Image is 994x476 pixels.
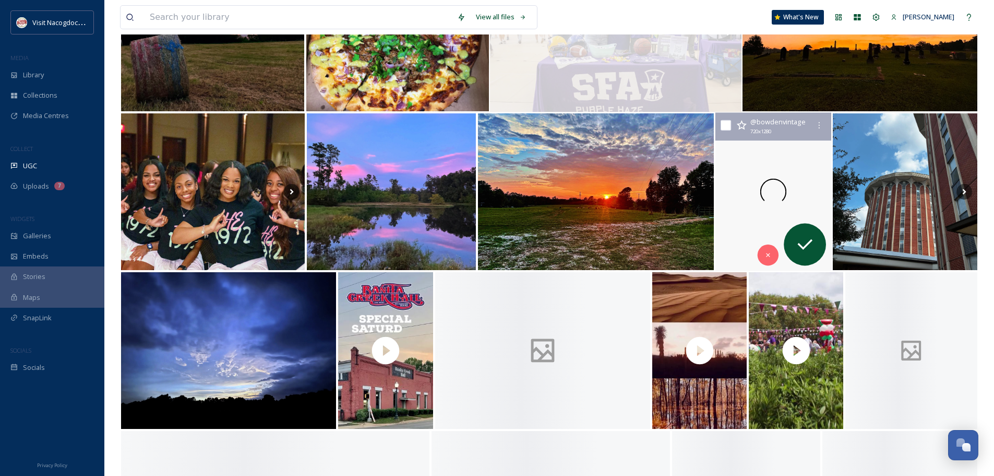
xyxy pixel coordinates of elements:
[121,272,336,429] img: . The sun doesn’t set — it bows, painting the sky in whispers of fire and grace. A farewell kisse...
[772,10,824,25] a: What's New
[54,182,65,190] div: 7
[10,54,29,62] span: MEDIA
[749,272,843,429] img: thumbnail
[471,7,532,27] a: View all files
[23,161,37,171] span: UGC
[750,117,806,126] span: @ bowdenvintage
[23,70,44,80] span: Library
[17,17,27,28] img: images%20%281%29.jpeg
[23,272,45,282] span: Stories
[23,313,52,323] span: SnapLink
[478,113,714,270] img: . Ah, September! You are the doorway to the season that awakens my soul. ~ Peggy Toney Horton • H...
[23,231,51,241] span: Galleries
[145,6,452,29] input: Search your library
[23,251,49,261] span: Embeds
[10,145,33,153] span: COLLECT
[23,363,45,373] span: Socials
[37,462,67,469] span: Privacy Policy
[307,113,476,270] img: . Looking at the pond, all I could think was that it is an incredible thing, how a whole world ca...
[121,113,305,270] img: Step. Salute. Slay. 🔥 Catch the SFAMGC Showcase at 7 p.m. tomorrow in the student center Twilight...
[37,458,67,471] a: Privacy Policy
[338,272,433,429] img: thumbnail
[833,113,977,270] img: Steen #steenhall #sfasu #nacogdoches
[23,111,69,121] span: Media Centres
[10,215,34,223] span: WIDGETS
[948,430,978,460] button: Open Chat
[885,7,960,27] a: [PERSON_NAME]
[903,12,954,21] span: [PERSON_NAME]
[23,90,57,100] span: Collections
[10,346,31,354] span: SOCIALS
[750,128,771,136] span: 720 x 1280
[23,293,40,303] span: Maps
[32,17,90,27] span: Visit Nacogdoches
[652,272,747,429] img: thumbnail
[23,181,49,191] span: Uploads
